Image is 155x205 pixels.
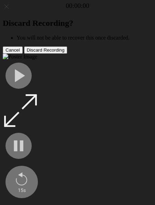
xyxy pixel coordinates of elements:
img: Poster Image [3,54,37,60]
button: Cancel [3,46,23,54]
li: You will not be able to recover this once discarded. [17,35,152,41]
h2: Discard Recording? [3,19,152,28]
a: 00:00:00 [66,2,89,10]
button: Discard Recording [24,46,68,54]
